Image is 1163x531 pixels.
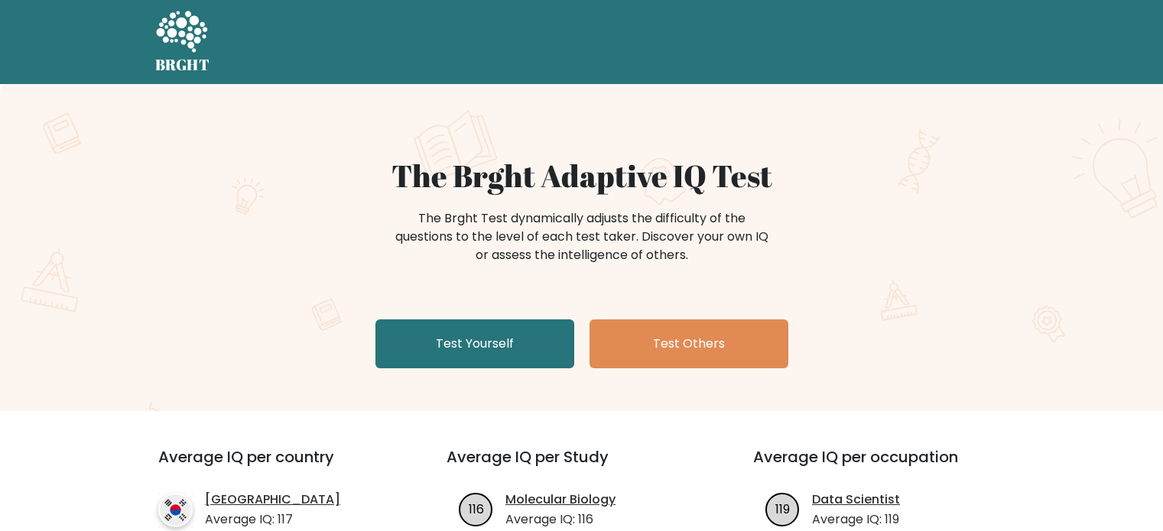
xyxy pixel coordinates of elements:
a: Test Yourself [375,319,574,368]
a: BRGHT [155,6,210,78]
h3: Average IQ per country [158,448,391,484]
text: 119 [775,500,790,517]
h3: Average IQ per Study [447,448,716,484]
p: Average IQ: 119 [812,510,900,529]
p: Average IQ: 116 [505,510,616,529]
a: [GEOGRAPHIC_DATA] [205,491,340,509]
h1: The Brght Adaptive IQ Test [209,157,955,194]
img: country [158,493,193,527]
h3: Average IQ per occupation [753,448,1023,484]
a: Data Scientist [812,491,900,509]
text: 116 [469,500,484,517]
a: Test Others [590,319,788,368]
h5: BRGHT [155,56,210,74]
p: Average IQ: 117 [205,510,340,529]
a: Molecular Biology [505,491,616,509]
div: The Brght Test dynamically adjusts the difficulty of the questions to the level of each test take... [391,209,773,264]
